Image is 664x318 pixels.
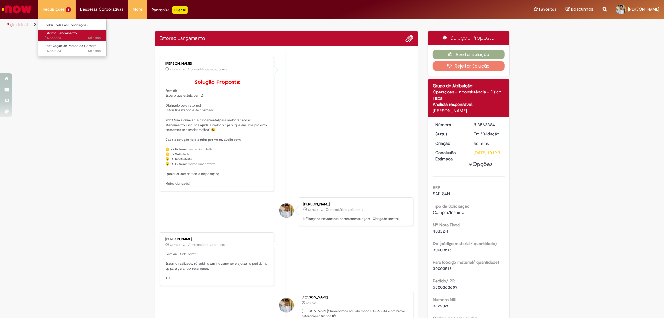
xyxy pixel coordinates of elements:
[303,202,407,206] div: [PERSON_NAME]
[433,297,456,302] b: Numero NRI
[433,303,449,309] span: 3626022
[473,121,502,128] div: R13563384
[166,237,269,241] div: [PERSON_NAME]
[628,7,659,12] span: [PERSON_NAME]
[38,30,107,41] a: Aberto R13563384 : Estorno Lançamento
[431,150,469,162] dt: Conclusão Estimada
[428,31,509,45] div: Solução Proposta
[88,36,101,40] span: 5d atrás
[433,185,440,190] b: ERP
[433,191,450,197] span: SAP S4H
[433,284,458,290] span: 5800363609
[170,68,180,71] time: 26/09/2025 08:43:22
[166,252,269,281] p: Bom dia, tudo bem? Estorno realizado, só subir o xml novamente e ajustar o pedido no dp para gera...
[88,49,101,53] span: 5d atrás
[133,6,143,12] span: More
[7,22,28,27] a: Página inicial
[433,278,455,284] b: Pedido/ PR
[473,131,502,137] div: Em Validação
[38,22,107,29] a: Exibir Todas as Solicitações
[279,298,294,312] div: Erick Dias
[188,67,228,72] small: Comentários adicionais
[170,68,180,71] span: 4d atrás
[473,140,489,146] span: 5d atrás
[279,203,294,218] div: Erick Dias
[433,50,505,59] button: Aceitar solução
[433,228,448,234] span: 40332-1
[45,44,97,48] span: Reativação de Pedido de Compra
[433,203,469,209] b: Tipo da Solicitação
[306,301,316,305] time: 24/09/2025 14:46:32
[306,301,316,305] span: 5d atrás
[45,49,101,54] span: R13562063
[433,222,460,228] b: Nº Nota Fiscal
[188,242,228,248] small: Comentários adicionais
[170,243,180,247] time: 25/09/2025 15:26:00
[433,210,464,215] span: Compra/Insumo
[308,208,318,212] span: 4d atrás
[431,121,469,128] dt: Número
[166,62,269,66] div: [PERSON_NAME]
[80,6,124,12] span: Despesas Corporativas
[152,6,188,14] div: Padroniza
[433,259,499,265] b: Para (código material/ quantidade)
[38,43,107,54] a: Aberto R13562063 : Reativação de Pedido de Compra
[431,131,469,137] dt: Status
[302,296,410,299] div: [PERSON_NAME]
[5,19,438,31] ul: Trilhas de página
[433,266,452,271] span: 30003513
[326,207,365,212] small: Comentários adicionais
[539,6,556,12] span: Favoritos
[433,107,505,114] div: [PERSON_NAME]
[473,150,502,156] div: [DATE] 10:19:31
[433,247,452,253] span: 30003513
[433,101,505,107] div: Analista responsável:
[431,140,469,146] dt: Criação
[433,89,505,101] div: Operações - Inconsistência - Físico Fiscal
[194,78,240,86] b: Solução Proposta:
[170,243,180,247] span: 4d atrás
[571,6,593,12] span: Rascunhos
[1,3,33,16] img: ServiceNow
[160,36,205,41] h2: Estorno Lançamento Histórico de tíquete
[566,7,593,12] a: Rascunhos
[433,61,505,71] button: Rejeitar Solução
[88,49,101,53] time: 24/09/2025 10:19:53
[405,35,413,43] button: Adicionar anexos
[433,241,497,246] b: De (código material/ quantidade)
[172,6,188,14] p: +GenAi
[43,6,64,12] span: Requisições
[38,19,107,56] ul: Requisições
[45,36,101,40] span: R13563384
[166,79,269,186] p: Bom dia, Espero que esteja bem :) Obrigado pelo retorno! Estou finalizando este chamado. Ahh!! Su...
[88,36,101,40] time: 24/09/2025 14:46:33
[66,7,71,12] span: 2
[45,31,77,36] span: Estorno Lançamento
[308,208,318,212] time: 25/09/2025 16:58:55
[473,140,489,146] time: 24/09/2025 14:46:32
[473,140,502,146] div: 24/09/2025 14:46:32
[433,83,505,89] div: Grupo de Atribuição:
[303,216,407,221] p: NF lançada novamente corretamente agora. Obrigado mestre!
